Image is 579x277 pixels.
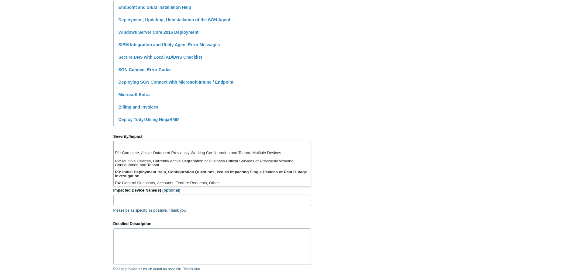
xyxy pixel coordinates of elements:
[119,17,230,22] a: Deployment, Updating, Uninstallation of the SGN Agent
[114,168,311,179] li: P3: Initial Deployment Help, Configuration Questions, Issues Impacting Single Devices or Past Out...
[119,67,172,72] a: SGN Connect Error Codes
[162,188,180,192] span: (optional)
[119,30,199,35] a: Windows Server Core 2016 Deployment
[119,92,150,97] a: Microsoft Entra
[114,158,311,168] li: P2: Multiple Devices, Currently Active Degradation of Business Critical Services of Previously Wo...
[113,266,311,272] p: Please provide as much detail as possible. Thank you.
[119,117,180,122] a: Deploy Todyl Using NinjaRMM
[119,55,202,60] a: Secure DNS with Local AD/DNS Checklist
[119,105,158,109] a: Billing and Invoices
[114,179,311,188] li: P4: General Questions, Accounts, Feature Requests, Other
[119,80,234,85] a: Deploying SGN Connect with Microsoft Intune / Endpoint
[119,42,220,47] a: SIEM Integration and Utility Agent Error Messages
[113,187,311,193] label: Impacted Device Name(s)
[114,141,311,149] li: -
[113,133,311,140] label: Severity/Impact
[113,208,311,213] p: Please be as specific as possible. Thank you.
[114,149,311,158] li: P1: Complete, Active Outage of Previously Working Configuration and Tenant, Multiple Devices
[113,221,311,227] label: Detailed Description
[119,5,191,10] a: Endpoint and SIEM Installation Help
